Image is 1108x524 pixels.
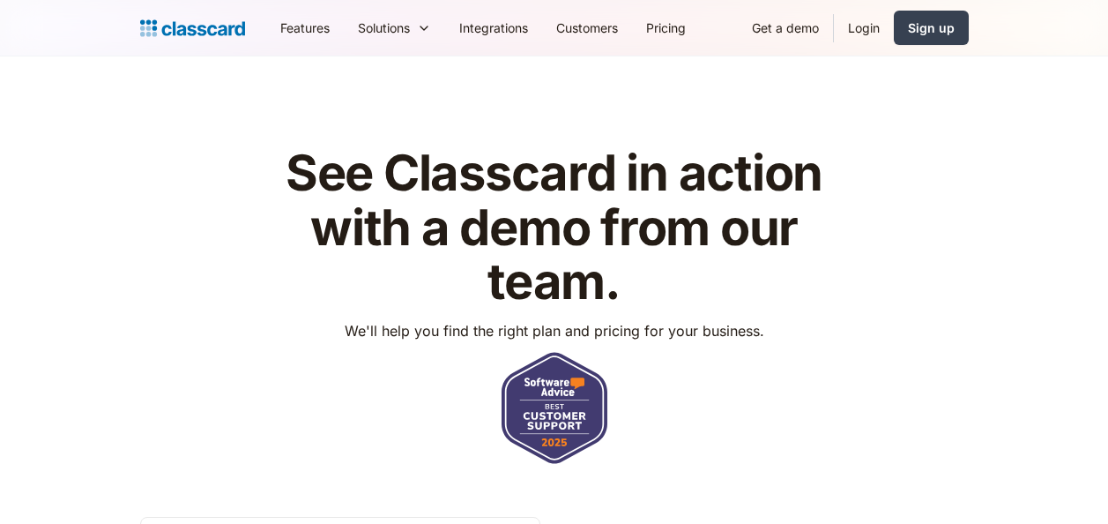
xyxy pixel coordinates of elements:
div: Sign up [908,19,955,37]
a: Integrations [445,8,542,48]
a: Login [834,8,894,48]
a: home [140,16,245,41]
a: Features [266,8,344,48]
a: Get a demo [738,8,833,48]
a: Sign up [894,11,969,45]
strong: See Classcard in action with a demo from our team. [286,143,822,311]
a: Pricing [632,8,700,48]
p: We'll help you find the right plan and pricing for your business. [345,320,764,341]
div: Solutions [358,19,410,37]
div: Solutions [344,8,445,48]
a: Customers [542,8,632,48]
